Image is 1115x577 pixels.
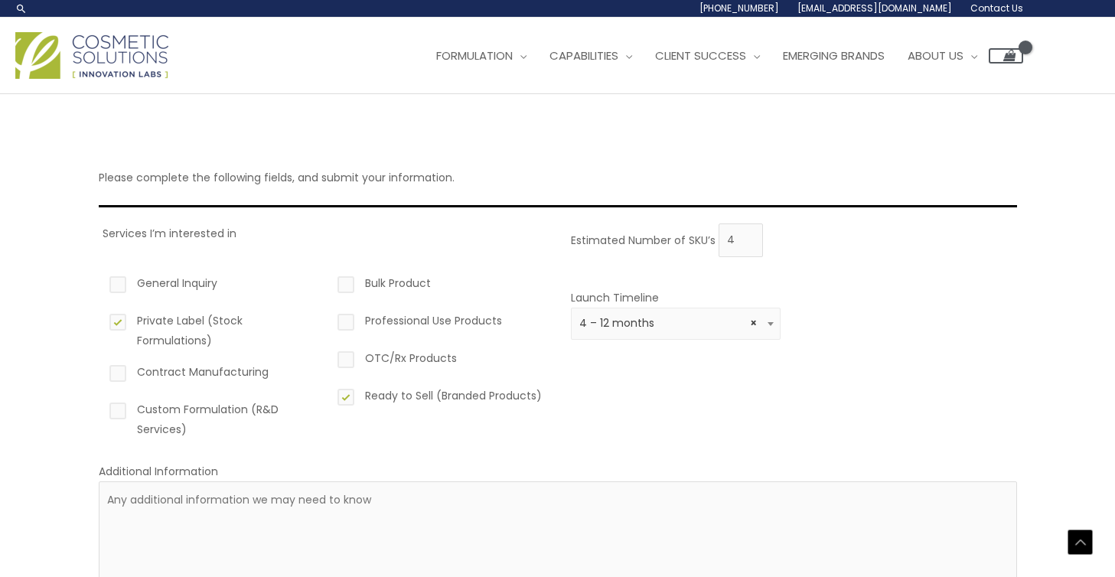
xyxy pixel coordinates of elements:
[771,33,896,79] a: Emerging Brands
[579,316,772,331] span: 4 – 12 months
[334,273,545,299] label: Bulk Product
[571,308,781,340] span: 4 – 12 months
[538,33,644,79] a: Capabilities
[896,33,989,79] a: About Us
[970,2,1023,15] span: Contact Us
[106,311,317,350] label: Private Label (Stock Formulations)
[334,348,545,374] label: OTC/Rx Products
[334,386,545,412] label: Ready to Sell (Branded Products)
[334,311,545,337] label: Professional Use Products
[571,290,659,305] label: Launch Timeline
[99,168,1017,187] p: Please complete the following fields, and submit your information.
[103,226,236,241] label: Services I’m interested in
[908,47,963,64] span: About Us
[15,32,168,79] img: Cosmetic Solutions Logo
[719,223,763,257] input: Please enter the estimated number of skus
[783,47,885,64] span: Emerging Brands
[413,33,1023,79] nav: Site Navigation
[699,2,779,15] span: [PHONE_NUMBER]
[750,316,757,331] span: Remove all items
[106,362,317,388] label: Contract Manufacturing
[549,47,618,64] span: Capabilities
[571,232,716,247] label: Estimated Number of SKU’s
[106,273,317,299] label: General Inquiry
[15,2,28,15] a: Search icon link
[106,399,317,439] label: Custom Formulation (R&D Services)
[797,2,952,15] span: [EMAIL_ADDRESS][DOMAIN_NAME]
[644,33,771,79] a: Client Success
[425,33,538,79] a: Formulation
[989,48,1023,64] a: View Shopping Cart, empty
[436,47,513,64] span: Formulation
[99,464,218,479] label: Additional Information
[655,47,746,64] span: Client Success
